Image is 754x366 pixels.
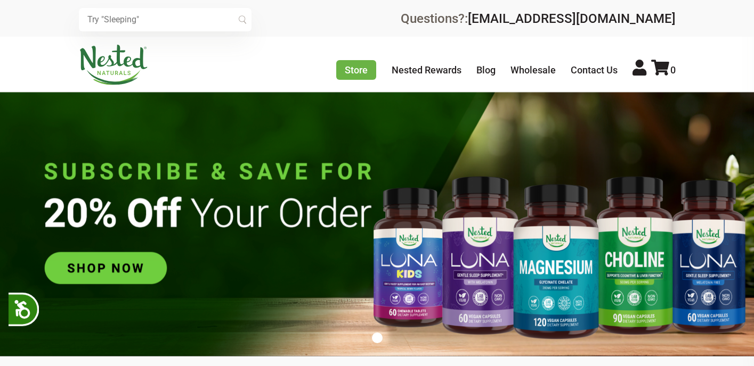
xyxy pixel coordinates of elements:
span: 0 [670,64,676,76]
a: Blog [476,64,496,76]
a: 0 [651,64,676,76]
a: Nested Rewards [392,64,461,76]
button: 1 of 1 [372,332,383,343]
a: Wholesale [510,64,556,76]
img: Nested Naturals [79,45,148,85]
a: Store [336,60,376,80]
a: Contact Us [571,64,618,76]
div: Questions?: [401,12,676,25]
a: [EMAIL_ADDRESS][DOMAIN_NAME] [468,11,676,26]
input: Try "Sleeping" [79,8,252,31]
